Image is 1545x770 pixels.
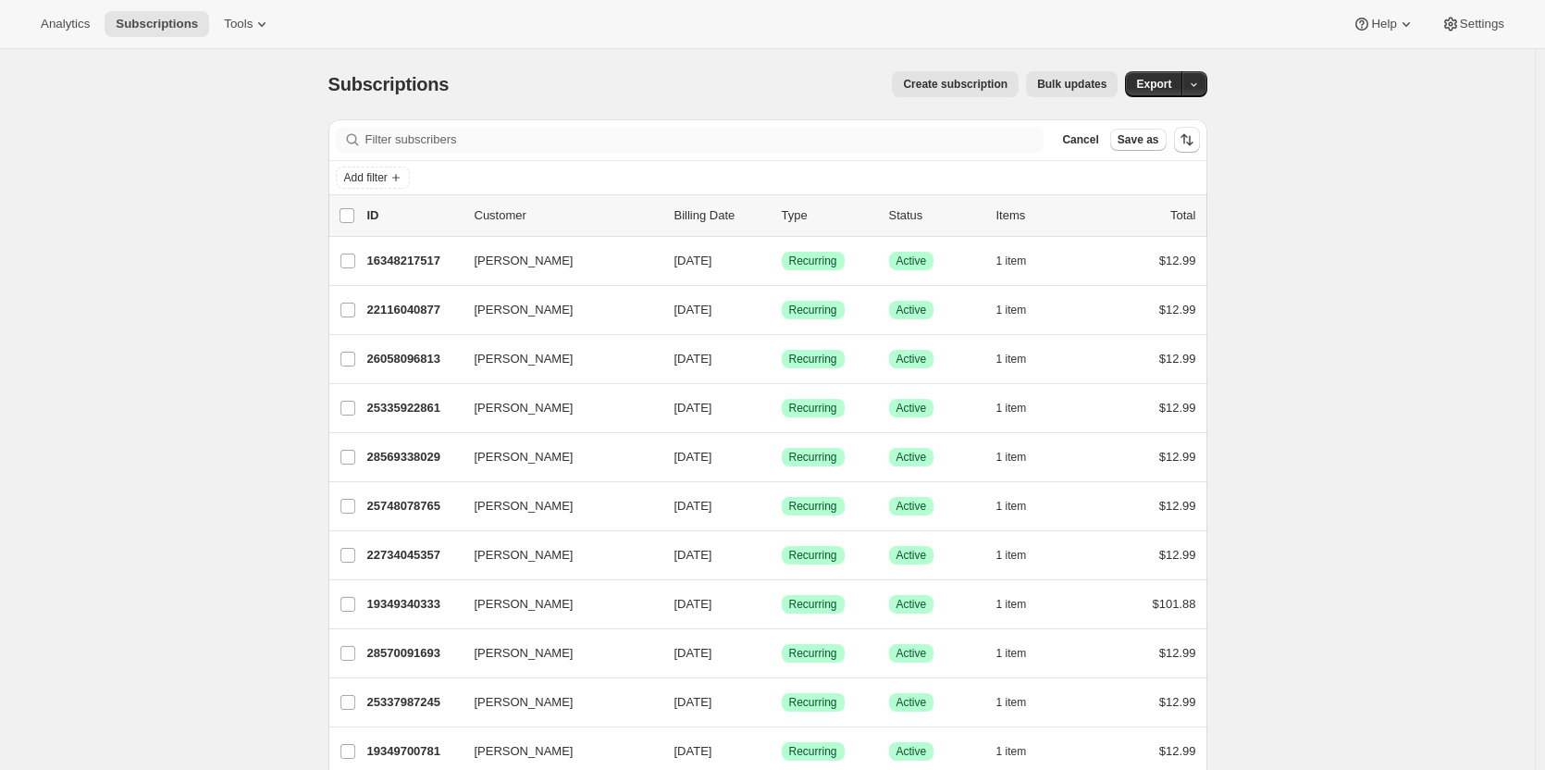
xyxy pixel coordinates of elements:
[1159,352,1196,366] span: $12.99
[674,352,712,366] span: [DATE]
[463,246,649,276] button: [PERSON_NAME]
[475,301,574,319] span: [PERSON_NAME]
[475,742,574,761] span: [PERSON_NAME]
[463,393,649,423] button: [PERSON_NAME]
[996,401,1027,416] span: 1 item
[1062,132,1098,147] span: Cancel
[996,744,1027,759] span: 1 item
[224,17,253,31] span: Tools
[1159,744,1196,758] span: $12.99
[892,71,1019,97] button: Create subscription
[896,254,927,268] span: Active
[674,499,712,513] span: [DATE]
[996,591,1047,617] button: 1 item
[367,346,1196,372] div: 26058096813[PERSON_NAME][DATE]SuccessRecurringSuccessActive1 item$12.99
[782,206,874,225] div: Type
[367,448,460,466] p: 28569338029
[1371,17,1396,31] span: Help
[105,11,209,37] button: Subscriptions
[896,450,927,465] span: Active
[1026,71,1118,97] button: Bulk updates
[996,206,1089,225] div: Items
[475,252,574,270] span: [PERSON_NAME]
[475,448,574,466] span: [PERSON_NAME]
[1159,450,1196,464] span: $12.99
[896,744,927,759] span: Active
[996,297,1047,323] button: 1 item
[996,248,1047,274] button: 1 item
[996,548,1027,563] span: 1 item
[367,206,460,225] p: ID
[367,248,1196,274] div: 16348217517[PERSON_NAME][DATE]SuccessRecurringSuccessActive1 item$12.99
[789,744,837,759] span: Recurring
[896,303,927,317] span: Active
[367,742,460,761] p: 19349700781
[896,695,927,710] span: Active
[116,17,198,31] span: Subscriptions
[674,597,712,611] span: [DATE]
[1174,127,1200,153] button: Sort the results
[996,689,1047,715] button: 1 item
[996,695,1027,710] span: 1 item
[674,744,712,758] span: [DATE]
[896,352,927,366] span: Active
[367,595,460,614] p: 19349340333
[889,206,982,225] p: Status
[1159,401,1196,415] span: $12.99
[1055,129,1106,151] button: Cancel
[789,254,837,268] span: Recurring
[1153,597,1196,611] span: $101.88
[896,597,927,612] span: Active
[1159,646,1196,660] span: $12.99
[367,252,460,270] p: 16348217517
[463,344,649,374] button: [PERSON_NAME]
[367,444,1196,470] div: 28569338029[PERSON_NAME][DATE]SuccessRecurringSuccessActive1 item$12.99
[996,646,1027,661] span: 1 item
[789,646,837,661] span: Recurring
[367,689,1196,715] div: 25337987245[PERSON_NAME][DATE]SuccessRecurringSuccessActive1 item$12.99
[463,737,649,766] button: [PERSON_NAME]
[996,352,1027,366] span: 1 item
[213,11,282,37] button: Tools
[1118,132,1159,147] span: Save as
[1170,206,1195,225] p: Total
[996,395,1047,421] button: 1 item
[463,639,649,668] button: [PERSON_NAME]
[1159,695,1196,709] span: $12.99
[475,644,574,663] span: [PERSON_NAME]
[996,303,1027,317] span: 1 item
[463,295,649,325] button: [PERSON_NAME]
[1460,17,1504,31] span: Settings
[674,646,712,660] span: [DATE]
[1136,77,1171,92] span: Export
[789,597,837,612] span: Recurring
[367,297,1196,323] div: 22116040877[PERSON_NAME][DATE]SuccessRecurringSuccessActive1 item$12.99
[1430,11,1515,37] button: Settings
[1159,499,1196,513] span: $12.99
[367,493,1196,519] div: 25748078765[PERSON_NAME][DATE]SuccessRecurringSuccessActive1 item$12.99
[789,401,837,416] span: Recurring
[41,17,90,31] span: Analytics
[896,401,927,416] span: Active
[463,590,649,619] button: [PERSON_NAME]
[789,695,837,710] span: Recurring
[996,499,1027,514] span: 1 item
[475,546,574,565] span: [PERSON_NAME]
[367,739,1196,764] div: 19349700781[PERSON_NAME][DATE]SuccessRecurringSuccessActive1 item$12.99
[344,170,388,185] span: Add filter
[1159,548,1196,562] span: $12.99
[1110,129,1167,151] button: Save as
[367,395,1196,421] div: 25335922861[PERSON_NAME][DATE]SuccessRecurringSuccessActive1 item$12.99
[896,548,927,563] span: Active
[789,450,837,465] span: Recurring
[789,303,837,317] span: Recurring
[1159,303,1196,317] span: $12.99
[367,693,460,712] p: 25337987245
[367,350,460,368] p: 26058096813
[367,546,460,565] p: 22734045357
[896,499,927,514] span: Active
[367,640,1196,666] div: 28570091693[PERSON_NAME][DATE]SuccessRecurringSuccessActive1 item$12.99
[674,548,712,562] span: [DATE]
[674,206,767,225] p: Billing Date
[996,254,1027,268] span: 1 item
